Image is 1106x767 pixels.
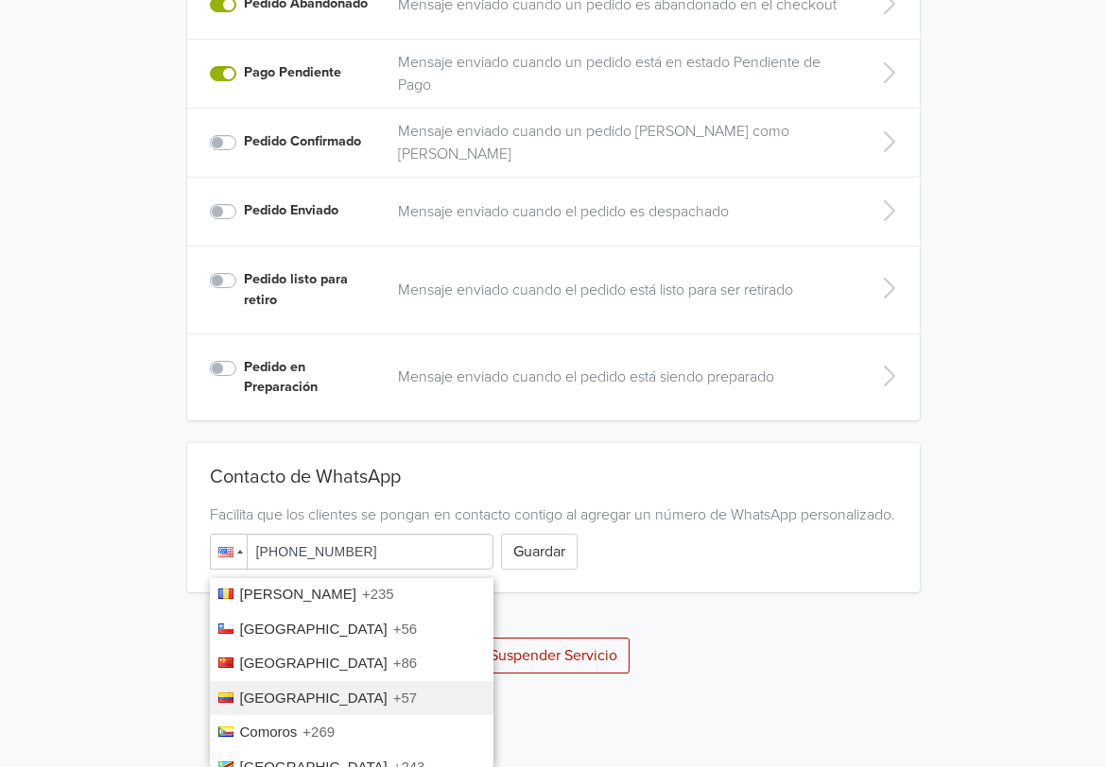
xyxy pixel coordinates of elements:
[240,655,388,671] span: [GEOGRAPHIC_DATA]
[398,200,848,223] a: Mensaje enviado cuando el pedido es despachado
[210,503,897,526] div: Facilita que los clientes se pongan en contacto contigo al agregar un número de WhatsApp personal...
[398,279,848,301] a: Mensaje enviado cuando el pedido está listo para ser retirado
[240,621,388,637] span: [GEOGRAPHIC_DATA]
[210,466,897,496] div: Contacto de WhatsApp
[393,621,417,637] span: +56
[240,690,388,706] span: [GEOGRAPHIC_DATA]
[393,655,417,671] span: +86
[244,269,375,310] label: Pedido listo para retiro
[244,200,338,221] label: Pedido Enviado
[240,724,298,740] span: Comoros
[240,586,356,602] span: [PERSON_NAME]
[398,51,848,96] a: Mensaje enviado cuando un pedido está en estado Pendiente de Pago
[244,131,361,152] label: Pedido Confirmado
[302,724,335,740] span: +269
[398,366,848,388] a: Mensaje enviado cuando el pedido está siendo preparado
[211,535,247,569] div: United States: + 1
[362,586,394,602] span: +235
[393,690,417,706] span: +57
[244,62,341,83] label: Pago Pendiente
[210,534,493,570] input: 1 (702) 123-4567
[501,534,578,570] button: Guardar
[477,638,630,673] button: Suspender Servicio
[398,120,848,165] a: Mensaje enviado cuando un pedido [PERSON_NAME] como [PERSON_NAME]
[244,357,375,398] label: Pedido en Preparación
